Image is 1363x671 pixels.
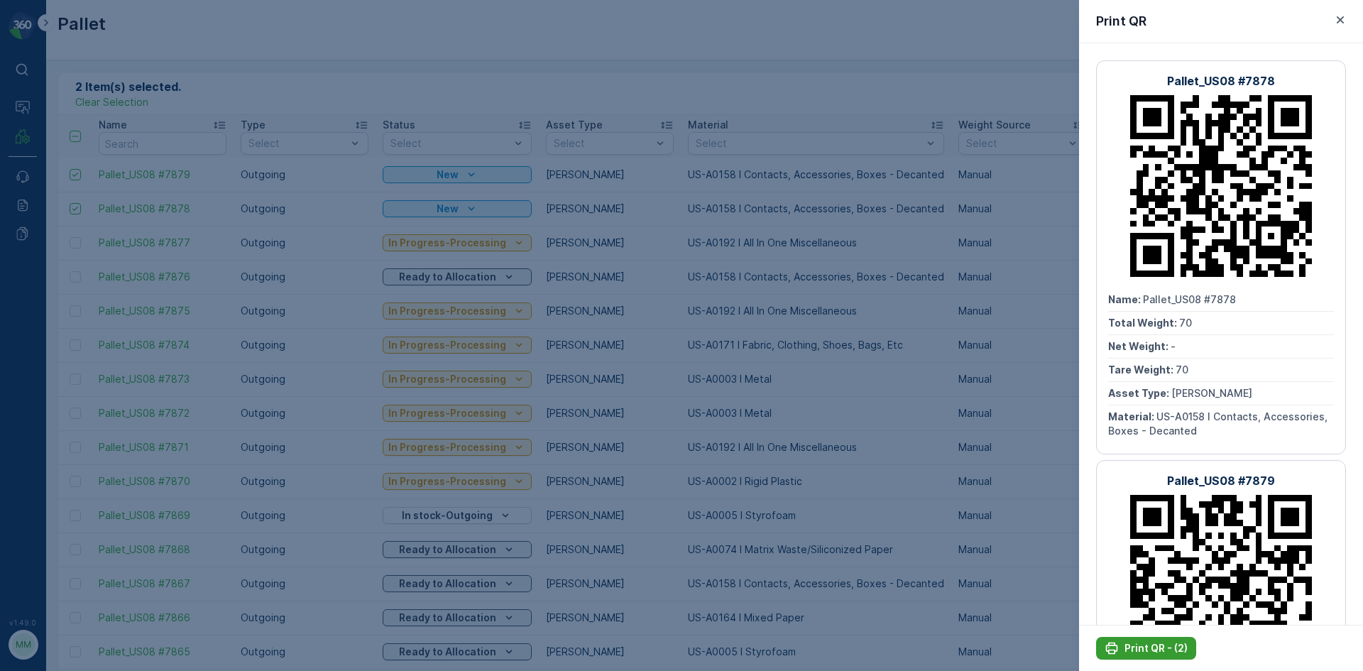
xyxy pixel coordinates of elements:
[1108,364,1176,376] span: Tare Weight :
[1167,472,1275,489] p: Pallet_US08 #7879
[1143,293,1236,305] span: Pallet_US08 #7878
[1096,637,1196,660] button: Print QR - (2)
[1108,340,1171,352] span: Net Weight :
[1171,387,1252,399] span: [PERSON_NAME]
[1171,340,1176,352] span: -
[1176,364,1188,376] span: 70
[1108,410,1156,422] span: Material :
[1167,72,1275,89] p: Pallet_US08 #7878
[1124,641,1188,655] p: Print QR - (2)
[1108,387,1171,399] span: Asset Type :
[1179,317,1192,329] span: 70
[1108,293,1143,305] span: Name :
[1108,317,1179,329] span: Total Weight :
[1096,11,1146,31] p: Print QR
[1108,410,1328,437] span: US-A0158 I Contacts, Accessories, Boxes - Decanted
